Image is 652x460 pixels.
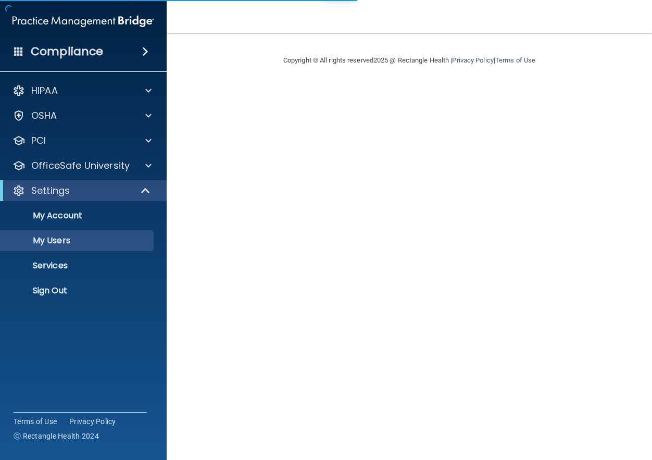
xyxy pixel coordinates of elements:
p: Services [7,260,149,271]
span: Ⓒ Rectangle Health 2024 [14,431,99,441]
p: OSHA [31,109,57,122]
a: OSHA [12,109,152,122]
a: Privacy Policy [452,56,493,64]
p: Settings [31,184,70,197]
a: Privacy Policy [69,416,116,427]
p: OfficeSafe University [31,159,130,172]
a: PCI [12,134,152,147]
p: My Account [7,210,149,221]
a: Terms of Use [14,416,57,427]
p: Sign Out [7,285,149,296]
img: PMB logo [12,11,154,32]
p: My Users [7,235,149,246]
a: Settings [12,184,151,197]
a: Terms of Use [495,56,535,64]
h4: Compliance [31,44,103,59]
p: PCI [31,134,46,147]
p: HIPAA [31,84,58,97]
a: OfficeSafe University [12,159,152,172]
div: Copyright © All rights reserved 2025 @ Rectangle Health | | [219,44,599,77]
a: HIPAA [12,84,152,97]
